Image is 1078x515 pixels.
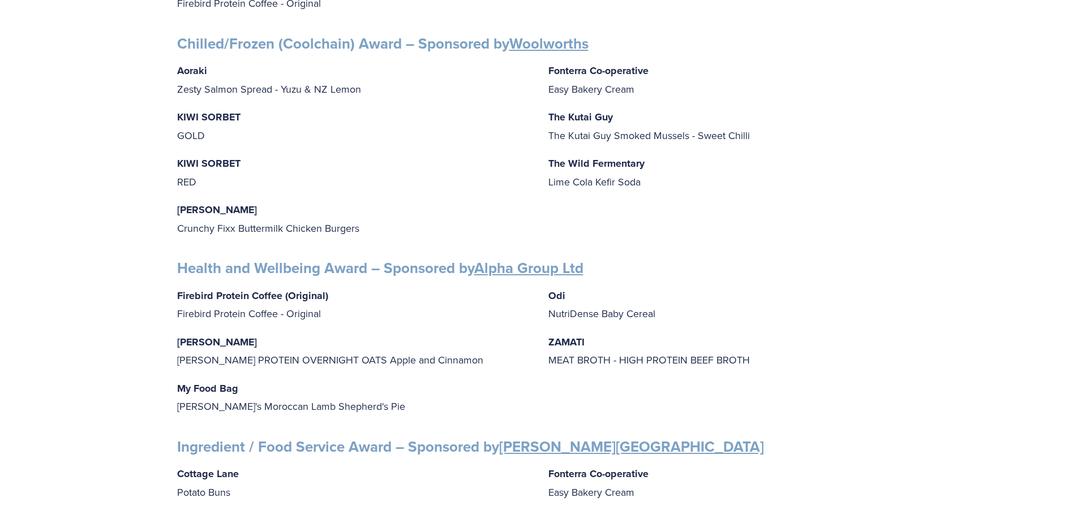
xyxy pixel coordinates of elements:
[499,436,764,457] a: [PERSON_NAME][GEOGRAPHIC_DATA]
[177,466,239,481] strong: Cottage Lane
[177,156,240,171] strong: KIWI SORBET
[548,156,645,171] strong: The Wild Fermentary
[548,154,901,191] p: Lime Cola Kefir Soda
[474,257,583,279] a: Alpha Group Ltd
[548,108,901,144] p: The Kutai Guy Smoked Mussels - Sweet Chilli
[548,288,565,303] strong: Odi
[177,379,530,416] p: [PERSON_NAME]'s Moroccan Lamb Shepherd's Pie
[177,110,240,124] strong: KIWI SORBET
[177,333,530,369] p: [PERSON_NAME] PROTEIN OVERNIGHT OATS Apple and Cinnamon
[177,335,257,349] strong: [PERSON_NAME]
[177,436,764,457] strong: Ingredient / Food Service Award – Sponsored by
[509,33,589,54] a: Woolworths
[548,466,648,481] strong: Fonterra Co-operative
[548,465,901,501] p: Easy Bakery Cream
[177,154,530,191] p: RED
[177,288,328,303] strong: Firebird Protein Coffee (Original)
[177,33,589,54] strong: Chilled/Frozen (Coolchain) Award – Sponsored by
[177,63,207,78] strong: Aoraki
[177,202,257,217] strong: [PERSON_NAME]
[548,335,585,349] strong: ZAMATI
[177,108,530,144] p: GOLD
[548,110,613,124] strong: The Kutai Guy
[177,201,530,237] p: Crunchy Fixx Buttermilk Chicken Burgers
[548,333,901,369] p: MEAT BROTH - HIGH PROTEIN BEEF BROTH
[177,287,530,323] p: Firebird Protein Coffee - Original
[177,62,530,98] p: Zesty Salmon Spread - Yuzu & NZ Lemon
[177,465,530,501] p: Potato Buns
[548,63,648,78] strong: Fonterra Co-operative
[177,381,238,396] strong: My Food Bag
[177,257,583,279] strong: Health and Wellbeing Award – Sponsored by
[548,62,901,98] p: Easy Bakery Cream
[548,287,901,323] p: NutriDense Baby Cereal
